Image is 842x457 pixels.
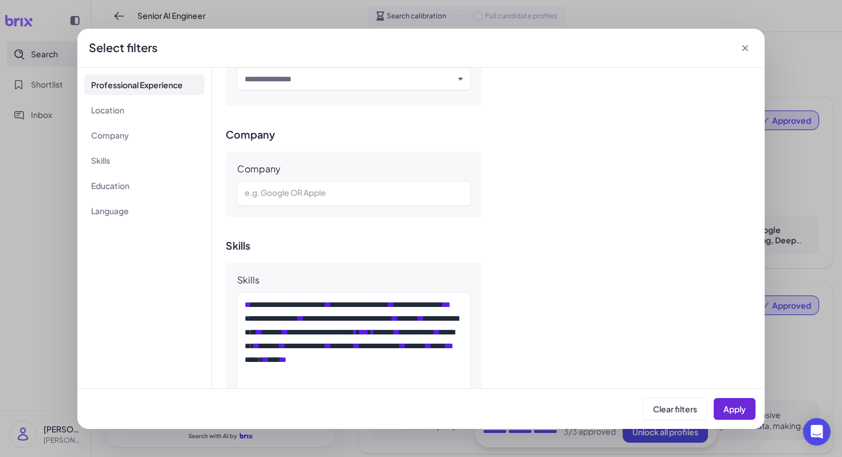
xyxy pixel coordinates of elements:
[89,40,158,56] div: Select filters
[226,240,751,251] h3: Skills
[237,274,259,286] div: Skills
[643,398,707,420] button: Clear filters
[803,418,831,446] div: Open Intercom Messenger
[84,125,204,145] li: Company
[84,150,204,171] li: Skills
[84,74,204,95] li: Professional Experience
[84,175,204,196] li: Education
[723,404,746,414] span: Apply
[714,398,756,420] button: Apply
[653,404,697,414] span: Clear filters
[237,163,281,175] div: Company
[226,129,751,140] h3: Company
[84,100,204,120] li: Location
[84,200,204,221] li: Language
